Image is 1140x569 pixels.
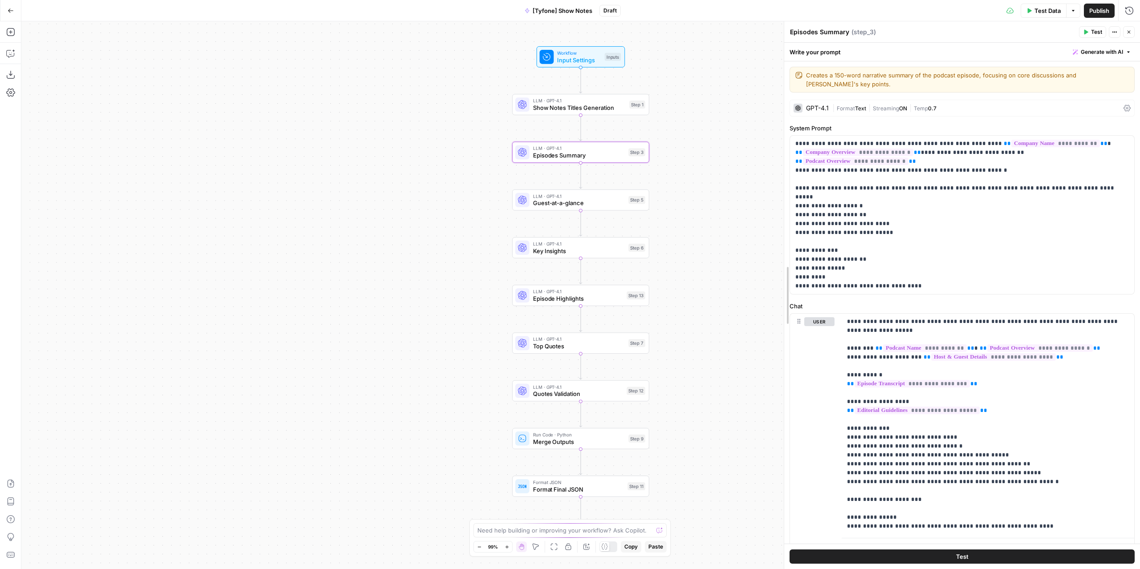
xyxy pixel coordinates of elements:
g: Edge from step_1 to step_3 [579,115,582,141]
g: Edge from step_13 to step_7 [579,306,582,331]
div: Format JSONFormat Final JSONStep 11 [512,476,649,497]
button: [Tyfone] Show Notes [519,4,598,18]
div: Step 13 [627,291,645,299]
span: Copy [624,543,638,551]
span: Episode Highlights [533,294,623,303]
span: Quotes Validation [533,390,623,399]
button: Test Data [1021,4,1066,18]
div: LLM · GPT-4.1Key InsightsStep 6 [512,237,649,258]
span: Key Insights [533,246,625,255]
span: Test Data [1034,6,1061,15]
button: Copy [621,541,641,553]
span: Top Quotes [533,342,625,351]
span: Show Notes Titles Generation [533,103,626,112]
g: Edge from step_6 to step_13 [579,258,582,284]
span: Format JSON [533,479,624,486]
span: LLM · GPT-4.1 [533,145,625,152]
span: Format Final JSON [533,485,624,494]
span: LLM · GPT-4.1 [533,193,625,200]
g: Edge from start to step_1 [579,67,582,93]
div: WorkflowInput SettingsInputs [512,46,649,68]
div: Run Code · PythonMerge OutputsStep 9 [512,428,649,449]
g: Edge from step_12 to step_9 [579,401,582,427]
div: Inputs [605,53,621,61]
div: Step 12 [627,387,645,395]
span: Draft [603,7,617,15]
div: LLM · GPT-4.1Guest-at-a-glanceStep 5 [512,190,649,211]
div: Step 6 [628,244,645,252]
button: Publish [1084,4,1115,18]
span: LLM · GPT-4.1 [533,288,623,295]
span: LLM · GPT-4.1 [533,383,623,391]
span: Publish [1089,6,1109,15]
div: Step 1 [629,101,645,109]
span: Paste [648,543,663,551]
g: Edge from step_5 to step_6 [579,210,582,236]
span: Episodes Summary [533,151,625,160]
div: LLM · GPT-4.1Top QuotesStep 7 [512,332,649,354]
div: Step 7 [628,339,645,347]
div: Step 5 [628,196,645,204]
g: Edge from step_11 to end [579,496,582,522]
span: LLM · GPT-4.1 [533,335,625,343]
span: 99% [488,543,498,550]
span: LLM · GPT-4.1 [533,97,626,104]
div: LLM · GPT-4.1Show Notes Titles GenerationStep 1 [512,94,649,115]
div: Step 3 [628,148,645,156]
div: LLM · GPT-4.1Episodes SummaryStep 3 [512,141,649,163]
span: Workflow [557,49,601,56]
span: Input Settings [557,56,601,65]
span: LLM · GPT-4.1 [533,240,625,247]
div: LLM · GPT-4.1Quotes ValidationStep 12 [512,380,649,402]
button: Paste [645,541,667,553]
g: Edge from step_3 to step_5 [579,162,582,188]
span: Guest-at-a-glance [533,199,625,208]
span: Merge Outputs [533,437,625,446]
g: Edge from step_9 to step_11 [579,449,582,475]
div: Step 11 [627,482,645,490]
div: LLM · GPT-4.1Episode HighlightsStep 13 [512,285,649,306]
span: Run Code · Python [533,431,625,438]
g: Edge from step_7 to step_12 [579,353,582,379]
div: Step 9 [628,435,645,443]
span: [Tyfone] Show Notes [533,6,592,15]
